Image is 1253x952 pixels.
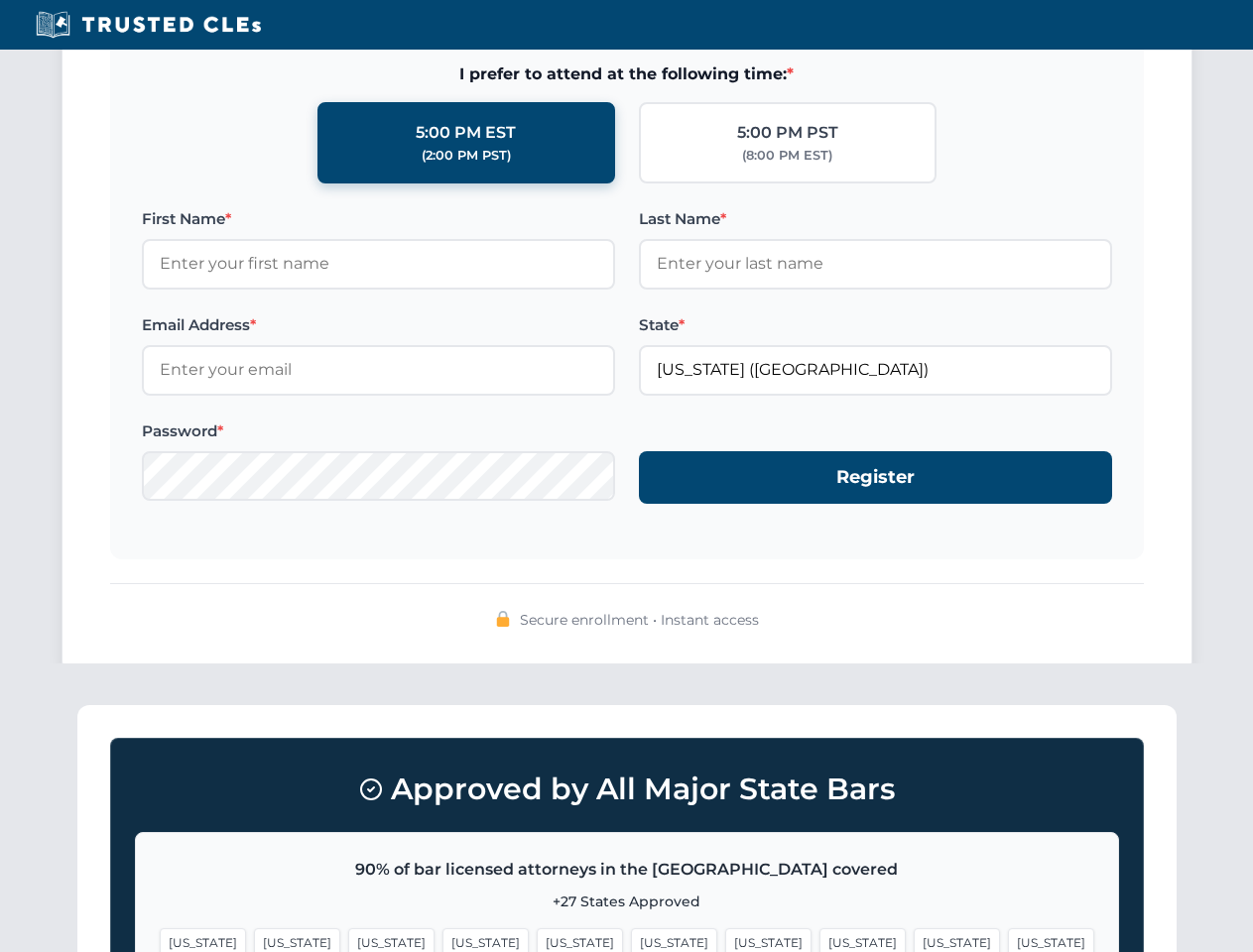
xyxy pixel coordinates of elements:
[422,146,511,166] div: (2:00 PM PST)
[142,239,615,289] input: Enter your first name
[30,10,267,40] img: Trusted CLEs
[639,451,1112,504] button: Register
[142,61,1112,87] span: I prefer to attend at the following time:
[142,313,615,337] label: Email Address
[520,609,759,631] span: Secure enrollment • Instant access
[160,857,1094,883] p: 90% of bar licensed attorneys in the [GEOGRAPHIC_DATA] covered
[495,611,511,627] img: 🔒
[639,313,1112,337] label: State
[742,146,832,166] div: (8:00 PM EST)
[135,763,1119,816] h3: Approved by All Major State Bars
[737,120,838,146] div: 5:00 PM PST
[142,419,615,443] label: Password
[639,239,1112,289] input: Enter your last name
[142,345,615,395] input: Enter your email
[142,207,615,231] label: First Name
[160,891,1094,912] p: +27 States Approved
[639,207,1112,231] label: Last Name
[639,345,1112,395] input: Florida (FL)
[416,120,516,146] div: 5:00 PM EST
